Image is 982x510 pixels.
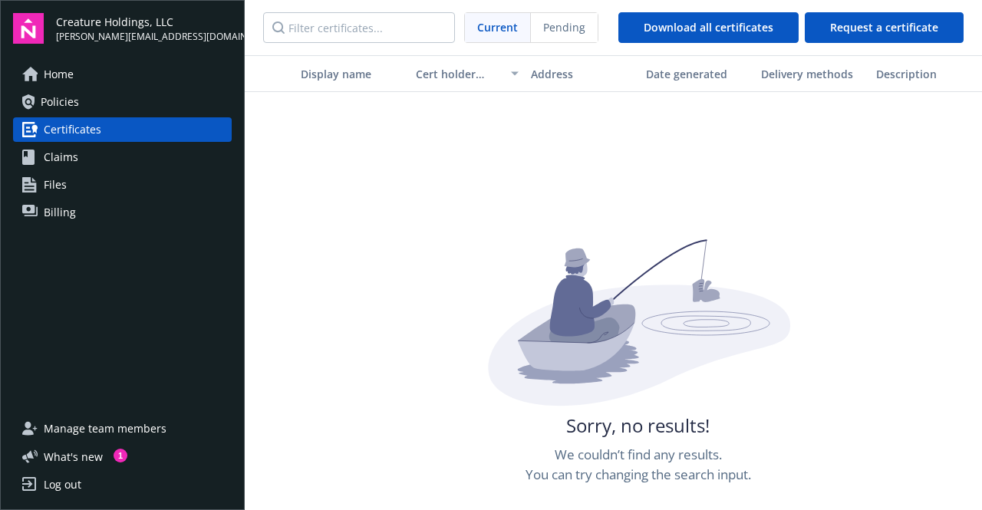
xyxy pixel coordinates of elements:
[44,117,101,142] span: Certificates
[477,19,518,35] span: Current
[13,145,232,169] a: Claims
[531,13,598,42] span: Pending
[263,12,455,43] input: Filter certificates...
[644,20,773,35] span: Download all certificates
[44,145,78,169] span: Claims
[761,66,864,82] div: Delivery methods
[44,173,67,197] span: Files
[44,62,74,87] span: Home
[618,12,799,43] button: Download all certificates
[543,19,585,35] span: Pending
[876,66,979,82] div: Description
[646,66,749,82] div: Date generated
[805,12,964,43] button: Request a certificate
[41,90,79,114] span: Policies
[13,62,232,87] a: Home
[13,13,44,44] img: navigator-logo.svg
[13,117,232,142] a: Certificates
[56,13,232,44] button: Creature Holdings, LLC[PERSON_NAME][EMAIL_ADDRESS][DOMAIN_NAME]
[416,66,502,82] div: Cert holder name
[56,14,232,30] span: Creature Holdings, LLC
[13,173,232,197] a: Files
[640,55,755,92] button: Date generated
[13,200,232,225] a: Billing
[301,66,404,82] div: Display name
[531,66,634,82] div: Address
[13,90,232,114] a: Policies
[44,200,76,225] span: Billing
[525,55,640,92] button: Address
[56,30,232,44] span: [PERSON_NAME][EMAIL_ADDRESS][DOMAIN_NAME]
[755,55,870,92] button: Delivery methods
[410,55,525,92] button: Cert holder name
[830,20,938,35] span: Request a certificate
[295,55,410,92] button: Display name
